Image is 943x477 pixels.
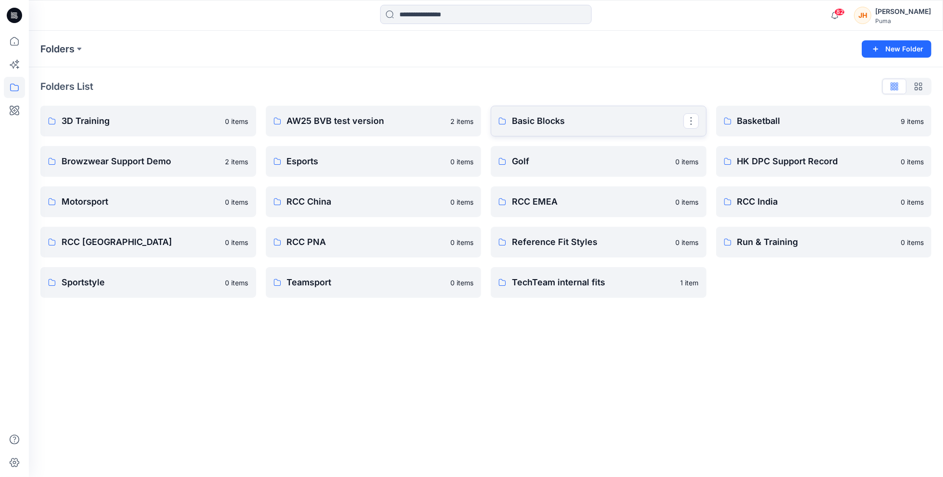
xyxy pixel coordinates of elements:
p: RCC EMEA [512,195,670,208]
p: RCC India [737,195,895,208]
a: 3D Training0 items [40,106,256,136]
a: Teamsport0 items [266,267,482,298]
p: Esports [287,155,445,168]
p: Sportstyle [62,276,220,289]
a: Run & Training0 items [716,227,932,257]
a: TechTeam internal fits1 item [491,267,707,298]
p: 1 item [681,278,699,288]
div: Puma [875,17,931,24]
p: AW25 BVB test version [287,114,445,128]
a: Motorsport0 items [40,186,256,217]
p: Reference Fit Styles [512,235,670,249]
p: RCC PNA [287,235,445,249]
p: 0 items [901,157,924,167]
a: HK DPC Support Record0 items [716,146,932,177]
p: Basic Blocks [512,114,683,128]
p: 2 items [450,116,473,126]
a: Golf0 items [491,146,707,177]
p: Teamsport [287,276,445,289]
a: RCC PNA0 items [266,227,482,257]
a: Basic Blocks [491,106,707,136]
p: Basketball [737,114,895,128]
a: Reference Fit Styles0 items [491,227,707,257]
p: 9 items [901,116,924,126]
a: RCC China0 items [266,186,482,217]
a: Basketball9 items [716,106,932,136]
a: AW25 BVB test version2 items [266,106,482,136]
a: RCC EMEA0 items [491,186,707,217]
p: 0 items [225,116,248,126]
p: 0 items [450,237,473,247]
a: Folders [40,42,74,56]
p: Run & Training [737,235,895,249]
a: Esports0 items [266,146,482,177]
p: 0 items [901,237,924,247]
a: Sportstyle0 items [40,267,256,298]
p: Motorsport [62,195,220,208]
a: Browzwear Support Demo2 items [40,146,256,177]
a: RCC [GEOGRAPHIC_DATA]0 items [40,227,256,257]
p: 2 items [225,157,248,167]
p: 0 items [225,237,248,247]
p: RCC China [287,195,445,208]
p: Golf [512,155,670,168]
button: New Folder [862,40,931,58]
p: 0 items [450,278,473,288]
span: 82 [834,8,845,16]
p: 0 items [676,237,699,247]
p: 0 items [676,197,699,207]
p: 0 items [676,157,699,167]
p: HK DPC Support Record [737,155,895,168]
p: 0 items [450,157,473,167]
p: TechTeam internal fits [512,276,675,289]
div: [PERSON_NAME] [875,6,931,17]
p: Browzwear Support Demo [62,155,220,168]
p: 0 items [225,197,248,207]
p: Folders List [40,79,93,94]
p: 0 items [450,197,473,207]
p: 3D Training [62,114,220,128]
p: RCC [GEOGRAPHIC_DATA] [62,235,220,249]
a: RCC India0 items [716,186,932,217]
div: JH [854,7,871,24]
p: 0 items [901,197,924,207]
p: 0 items [225,278,248,288]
